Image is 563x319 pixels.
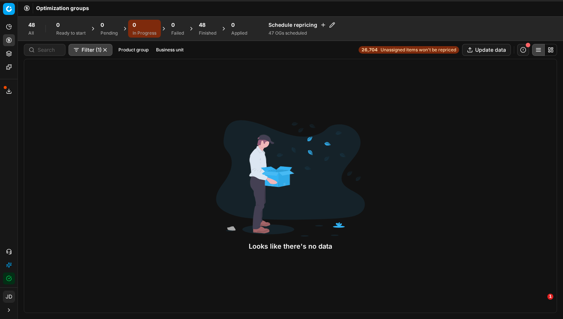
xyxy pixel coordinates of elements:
[199,30,216,36] div: Finished
[28,30,35,36] div: All
[547,294,553,300] span: 1
[3,291,15,302] span: JD
[3,291,15,303] button: JD
[216,241,365,252] div: Looks like there's no data
[532,294,550,312] iframe: Intercom live chat
[36,4,89,12] span: Optimization groups
[199,21,206,29] span: 48
[133,21,136,29] span: 0
[462,44,511,56] button: Update data
[56,21,60,29] span: 0
[231,21,235,29] span: 0
[359,46,459,54] a: 26,704Unassigned items won't be repriced
[69,44,112,56] button: Filter (1)
[38,46,61,54] input: Search
[268,21,335,29] h4: Schedule repricing
[268,30,335,36] div: 47 OGs scheduled
[133,30,156,36] div: In Progress
[231,30,247,36] div: Applied
[153,45,187,54] button: Business unit
[56,30,86,36] div: Ready to start
[171,21,175,29] span: 0
[101,21,104,29] span: 0
[115,45,152,54] button: Product group
[28,21,35,29] span: 48
[381,47,456,53] span: Unassigned items won't be repriced
[101,30,118,36] div: Pending
[36,4,89,12] nav: breadcrumb
[362,47,378,53] strong: 26,704
[171,30,184,36] div: Failed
